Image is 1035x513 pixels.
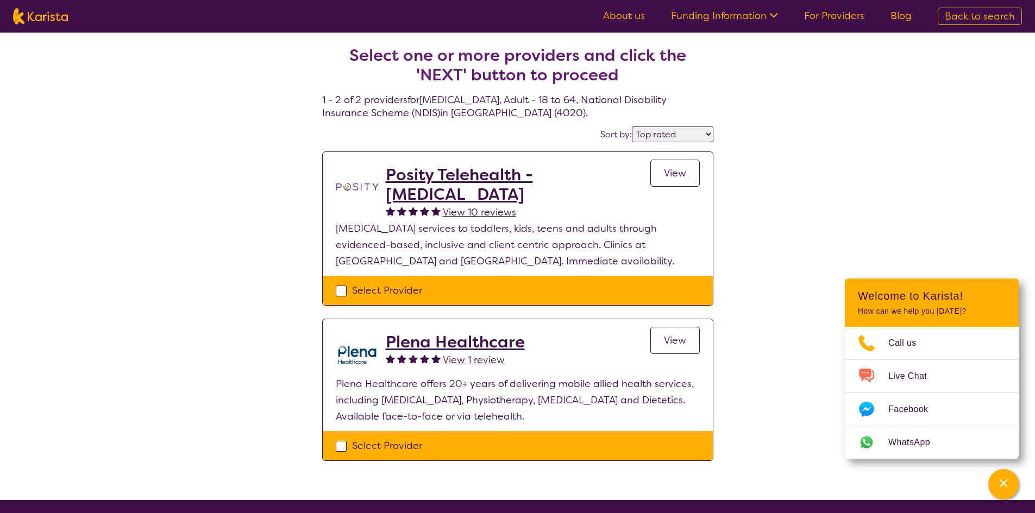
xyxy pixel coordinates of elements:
[397,354,406,363] img: fullstar
[600,129,632,140] label: Sort by:
[386,165,650,204] a: Posity Telehealth - [MEDICAL_DATA]
[322,20,713,119] h4: 1 - 2 of 2 providers for [MEDICAL_DATA] , Adult - 18 to 64 , National Disability Insurance Scheme...
[890,9,912,22] a: Blog
[386,354,395,363] img: fullstar
[409,354,418,363] img: fullstar
[938,8,1022,25] a: Back to search
[335,46,700,85] h2: Select one or more providers and click the 'NEXT' button to proceed
[664,167,686,180] span: View
[804,9,864,22] a: For Providers
[443,353,505,366] span: View 1 review
[603,9,645,22] a: About us
[443,204,516,220] a: View 10 reviews
[13,8,68,24] img: Karista logo
[845,327,1019,459] ul: Choose channel
[650,327,700,354] a: View
[420,206,429,216] img: fullstar
[336,376,700,425] p: Plena Healthcare offers 20+ years of delivering mobile allied health services, including [MEDICAL...
[443,206,516,219] span: View 10 reviews
[336,332,379,376] img: ehd3j50wdk7ycqmad0oe.png
[671,9,778,22] a: Funding Information
[386,332,525,352] a: Plena Healthcare
[888,335,930,351] span: Call us
[397,206,406,216] img: fullstar
[858,289,1006,302] h2: Welcome to Karista!
[386,206,395,216] img: fullstar
[888,434,943,451] span: WhatsApp
[443,352,505,368] a: View 1 review
[845,278,1019,459] div: Channel Menu
[431,206,441,216] img: fullstar
[664,334,686,347] span: View
[431,354,441,363] img: fullstar
[650,160,700,187] a: View
[409,206,418,216] img: fullstar
[336,165,379,208] img: t1bslo80pcylnzwjhndq.png
[988,469,1019,499] button: Channel Menu
[336,220,700,269] p: [MEDICAL_DATA] services to toddlers, kids, teens and adults through evidenced-based, inclusive an...
[888,401,941,417] span: Facebook
[845,426,1019,459] a: Web link opens in a new tab.
[858,307,1006,316] p: How can we help you [DATE]?
[945,10,1015,23] span: Back to search
[420,354,429,363] img: fullstar
[888,368,940,384] span: Live Chat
